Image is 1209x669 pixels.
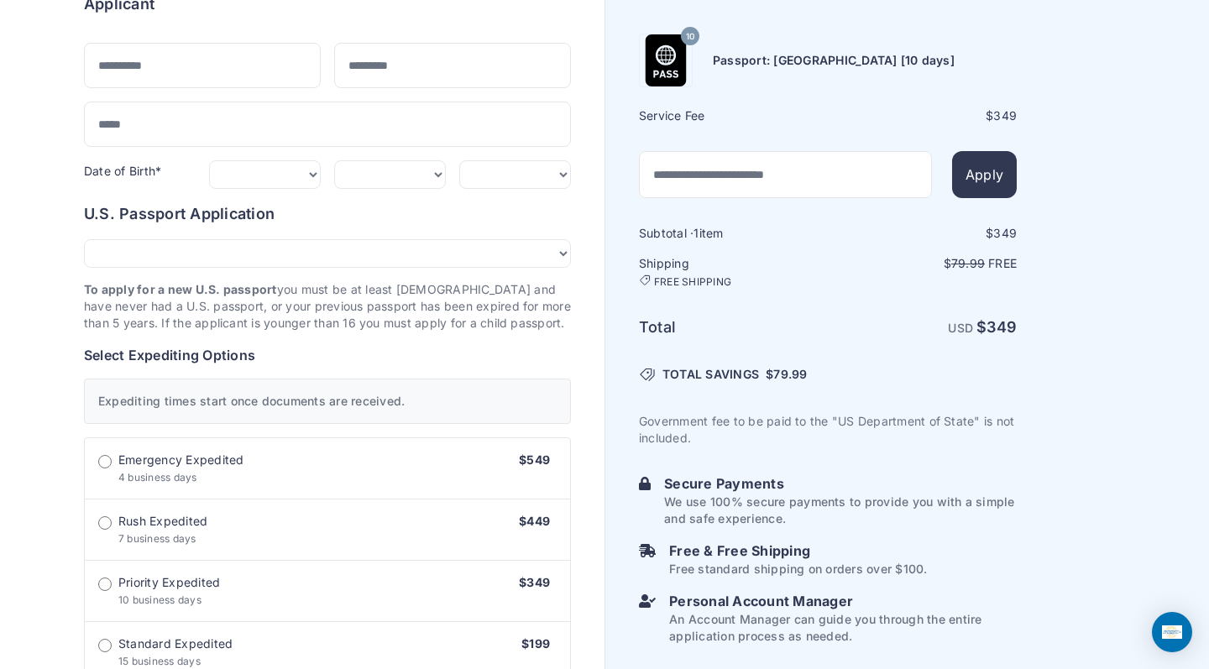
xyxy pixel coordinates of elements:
div: Open Intercom Messenger [1152,612,1192,652]
label: Date of Birth* [84,164,161,178]
span: Priority Expedited [118,574,220,591]
span: $ [766,366,807,383]
span: 15 business days [118,655,201,667]
div: $ [830,107,1017,124]
span: FREE SHIPPING [654,275,731,289]
p: Government fee to be paid to the "US Department of State" is not included. [639,413,1017,447]
h6: U.S. Passport Application [84,202,571,226]
span: $549 [519,452,550,467]
h6: Secure Payments [664,473,1017,494]
span: 7 business days [118,532,196,545]
span: 1 [693,226,699,240]
h6: Subtotal · item [639,225,826,242]
span: TOTAL SAVINGS [662,366,759,383]
h6: Passport: [GEOGRAPHIC_DATA] [10 days] [713,52,955,69]
p: We use 100% secure payments to provide you with a simple and safe experience. [664,494,1017,527]
span: 79.99 [951,256,985,270]
p: An Account Manager can guide you through the entire application process as needed. [669,611,1017,645]
strong: $ [976,318,1017,336]
span: $449 [519,514,550,528]
span: 349 [987,318,1017,336]
span: 349 [993,108,1017,123]
p: you must be at least [DEMOGRAPHIC_DATA] and have never had a U.S. passport, or your previous pass... [84,281,571,332]
span: Emergency Expedited [118,452,244,468]
span: 79.99 [773,367,807,381]
span: Free [988,256,1017,270]
span: 10 [686,25,694,47]
span: 349 [993,226,1017,240]
img: Product Name [640,34,692,86]
span: Rush Expedited [118,513,207,530]
h6: Personal Account Manager [669,591,1017,611]
span: 4 business days [118,471,197,483]
span: $199 [521,636,550,651]
strong: To apply for a new U.S. passport [84,282,277,296]
h6: Service Fee [639,107,826,124]
span: $349 [519,575,550,589]
span: USD [948,321,973,335]
h6: Select Expediting Options [84,345,571,365]
span: Standard Expedited [118,635,233,652]
button: Apply [952,151,1017,198]
div: $ [830,225,1017,242]
h6: Free & Free Shipping [669,541,927,561]
span: 10 business days [118,593,201,606]
p: Free standard shipping on orders over $100. [669,561,927,578]
h6: Total [639,316,826,339]
div: Expediting times start once documents are received. [84,379,571,424]
p: $ [830,255,1017,272]
h6: Shipping [639,255,826,289]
